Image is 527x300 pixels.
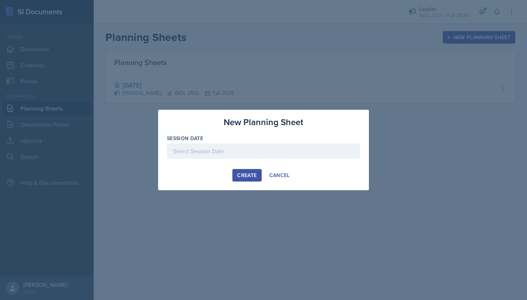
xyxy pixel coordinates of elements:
div: Cancel [269,172,290,178]
button: Cancel [265,169,295,181]
label: Session Date [167,135,203,142]
div: Create [237,172,257,178]
button: Create [232,169,261,181]
h3: New Planning Sheet [224,116,303,129]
